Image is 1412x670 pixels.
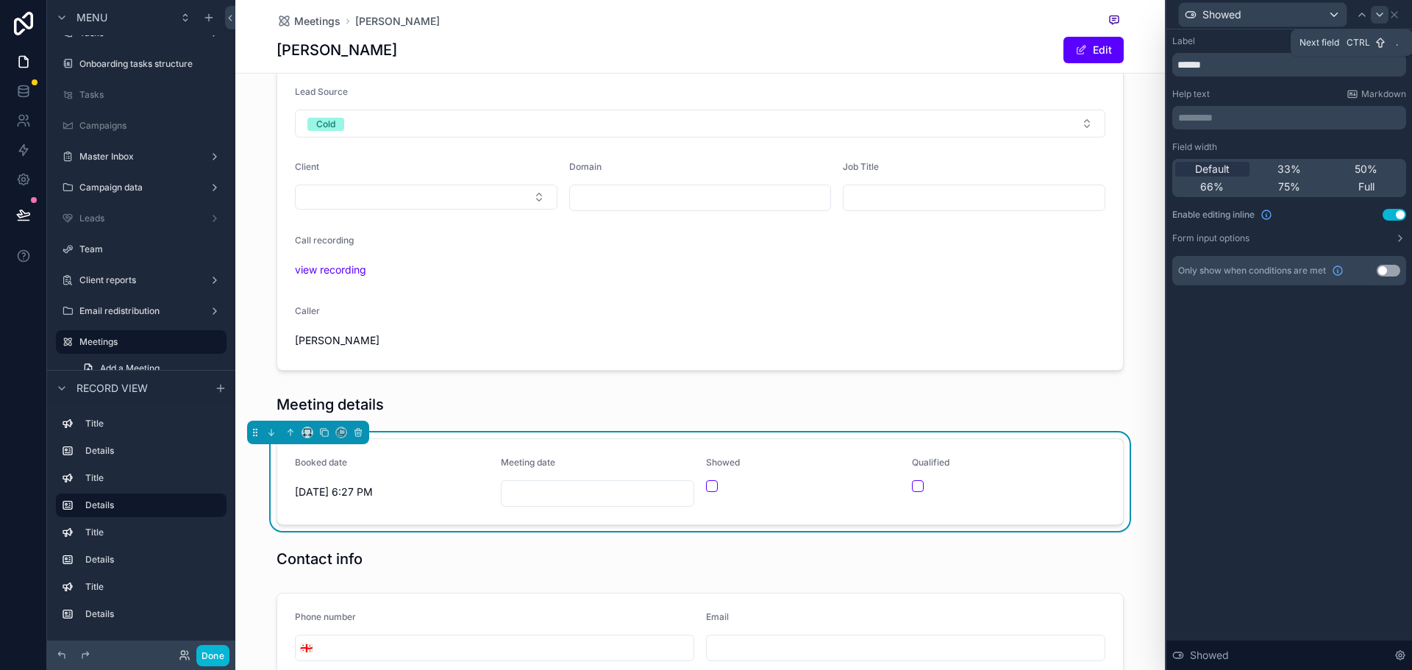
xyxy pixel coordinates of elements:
[1345,35,1372,50] span: Ctrl
[1172,232,1406,244] button: Form input options
[79,182,203,193] label: Campaign data
[85,581,221,593] label: Title
[85,472,221,484] label: Title
[100,363,160,374] span: Add a Meeting
[1358,179,1374,194] span: Full
[79,89,224,101] label: Tasks
[79,120,224,132] label: Campaigns
[85,418,221,430] label: Title
[1202,7,1241,22] span: Showed
[1172,35,1195,47] div: Label
[1277,162,1301,177] span: 33%
[1347,88,1406,100] a: Markdown
[1172,141,1217,153] label: Field width
[56,238,227,261] a: Team
[196,645,229,666] button: Done
[85,445,221,457] label: Details
[56,268,227,292] a: Client reports
[1178,2,1347,27] button: Showed
[1299,37,1339,49] span: Next field
[1391,37,1402,49] span: .
[277,14,340,29] a: Meetings
[85,608,221,620] label: Details
[1200,179,1224,194] span: 66%
[1172,106,1406,129] div: scrollable content
[56,52,227,76] a: Onboarding tasks structure
[56,114,227,138] a: Campaigns
[56,299,227,323] a: Email redistribution
[79,213,203,224] label: Leads
[1172,232,1249,244] label: Form input options
[1063,37,1124,63] button: Edit
[76,381,148,396] span: Record view
[1172,209,1255,221] span: Enable editing inline
[277,40,397,60] h1: [PERSON_NAME]
[56,145,227,168] a: Master Inbox
[79,58,224,70] label: Onboarding tasks structure
[295,485,489,499] span: [DATE] 6:27 PM
[56,207,227,230] a: Leads
[294,14,340,29] span: Meetings
[1355,162,1377,177] span: 50%
[79,336,218,348] label: Meetings
[912,457,949,468] span: Qualified
[1361,88,1406,100] span: Markdown
[79,305,203,317] label: Email redistribution
[85,527,221,538] label: Title
[706,457,740,468] span: Showed
[1195,162,1230,177] span: Default
[85,554,221,566] label: Details
[79,274,203,286] label: Client reports
[1178,265,1326,277] span: Only show when conditions are met
[56,83,227,107] a: Tasks
[1278,179,1300,194] span: 75%
[1172,88,1210,100] label: Help text
[355,14,440,29] a: [PERSON_NAME]
[47,405,235,641] div: scrollable content
[501,457,555,468] span: Meeting date
[1190,648,1229,663] span: Showed
[79,243,224,255] label: Team
[74,357,227,380] a: Add a Meeting
[79,151,203,163] label: Master Inbox
[56,176,227,199] a: Campaign data
[76,10,107,25] span: Menu
[295,457,347,468] span: Booked date
[85,499,215,511] label: Details
[56,330,227,354] a: Meetings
